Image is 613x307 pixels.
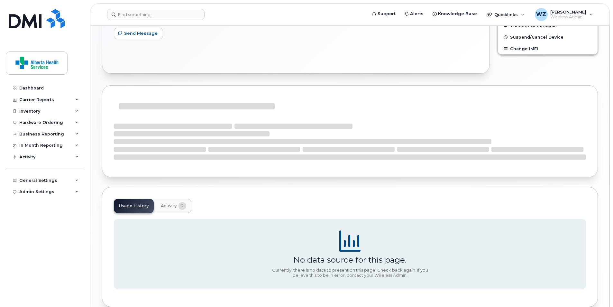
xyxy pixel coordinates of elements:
span: Alerts [410,11,424,17]
span: Quicklinks [494,12,518,17]
span: WZ [536,11,546,18]
a: Alerts [400,7,428,20]
div: Quicklinks [482,8,529,21]
button: Change IMEI [498,43,598,54]
div: Wei Zhou [530,8,598,21]
button: Suspend/Cancel Device [498,31,598,43]
span: [PERSON_NAME] [550,9,586,14]
a: Knowledge Base [428,7,481,20]
div: Currently, there is no data to present on this page. Check back again. If you believe this to be ... [270,268,430,278]
span: Support [378,11,396,17]
span: Send Message [124,30,158,36]
span: Activity [161,203,177,209]
span: Knowledge Base [438,11,477,17]
button: Send Message [114,28,163,39]
span: 2 [178,202,186,210]
a: Support [368,7,400,20]
span: Suspend/Cancel Device [510,35,563,40]
div: No data source for this page. [293,255,407,265]
span: Wireless Admin [550,14,586,20]
input: Find something... [107,9,205,20]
